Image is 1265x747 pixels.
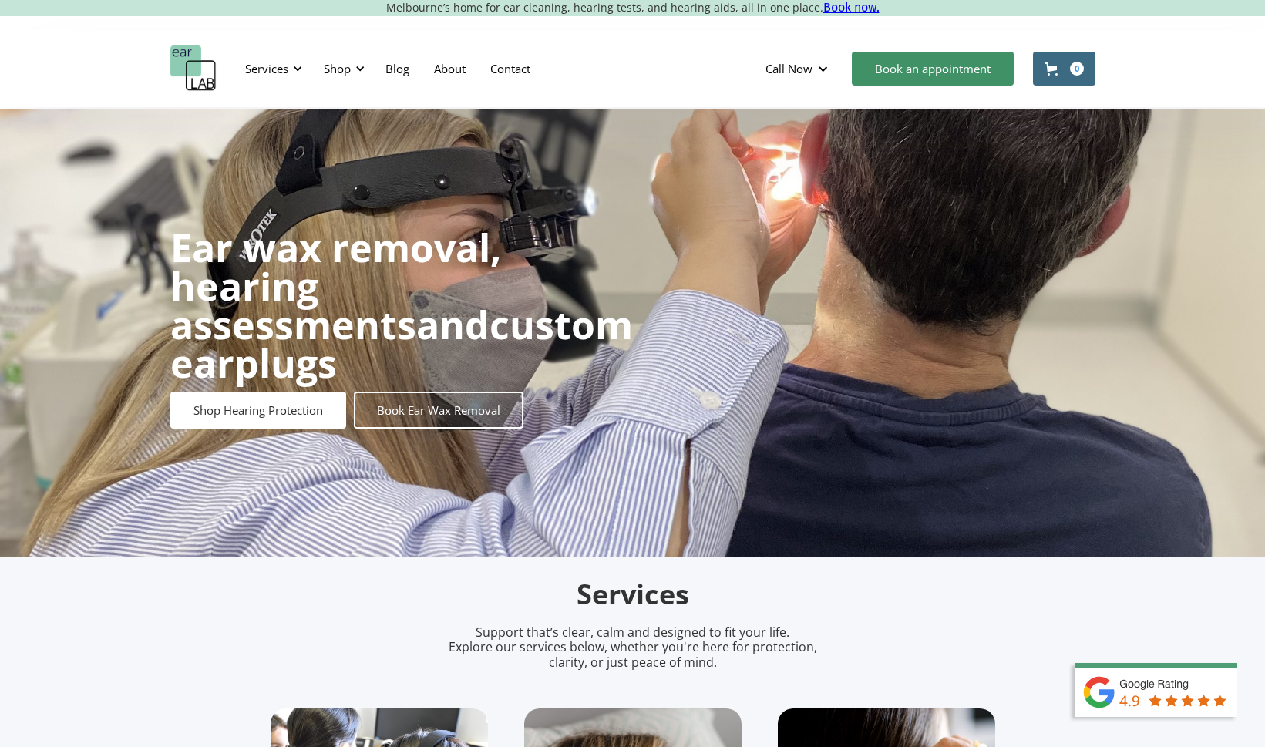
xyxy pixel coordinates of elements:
div: Services [245,61,288,76]
a: home [170,45,217,92]
div: Services [236,45,307,92]
h2: Services [271,577,995,613]
a: About [422,46,478,91]
h1: and [170,228,633,382]
a: Blog [373,46,422,91]
a: Contact [478,46,543,91]
a: Book Ear Wax Removal [354,392,523,429]
div: 0 [1070,62,1084,76]
strong: Ear wax removal, hearing assessments [170,221,501,351]
div: Shop [324,61,351,76]
strong: custom earplugs [170,298,633,389]
div: Shop [315,45,369,92]
p: Support that’s clear, calm and designed to fit your life. Explore our services below, whether you... [429,625,837,670]
div: Call Now [765,61,812,76]
a: Shop Hearing Protection [170,392,346,429]
a: Open cart [1033,52,1095,86]
div: Call Now [753,45,844,92]
a: Book an appointment [852,52,1014,86]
